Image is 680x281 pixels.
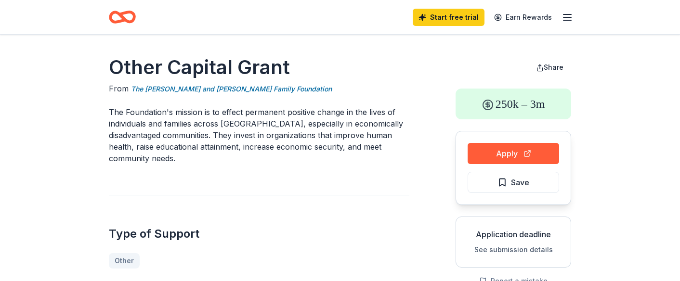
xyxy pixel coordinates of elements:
a: Home [109,6,136,28]
a: Start free trial [413,9,484,26]
button: Save [468,172,559,193]
a: The [PERSON_NAME] and [PERSON_NAME] Family Foundation [131,83,332,95]
button: Share [528,58,571,77]
button: See submission details [474,244,553,255]
p: The Foundation's mission is to effect permanent positive change in the lives of individuals and f... [109,106,409,164]
div: Application deadline [464,229,563,240]
h1: Other Capital Grant [109,54,409,81]
div: From [109,83,409,95]
div: 250k – 3m [456,89,571,119]
span: Save [511,176,529,189]
span: Share [544,63,563,71]
button: Apply [468,143,559,164]
a: Earn Rewards [488,9,558,26]
h2: Type of Support [109,226,409,242]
